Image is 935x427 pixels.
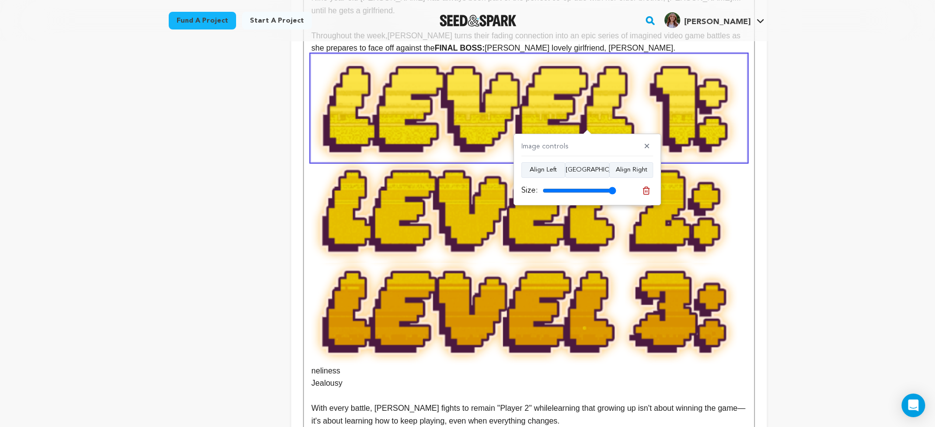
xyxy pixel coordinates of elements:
button: ✕ [641,142,653,152]
button: Align Left [521,162,565,178]
p: Throughout the week, [311,29,746,55]
span: With every battle, [PERSON_NAME] fights to remain "Player 2" while [311,404,552,412]
span: — it's about learning how to keep playing, even when everything changes. [311,404,748,425]
span: [PERSON_NAME] lovely girlfriend, [PERSON_NAME]. [485,44,676,52]
button: Align Right [609,162,653,178]
div: KShae R.'s Profile [664,12,751,28]
img: Seed&Spark Logo Dark Mode [440,15,517,27]
a: Start a project [242,12,312,29]
img: 1755820815-Continue%20Headers%20(9).png [311,162,746,263]
img: 1755820813-Continue%20Headers%20(8).png [311,55,746,162]
span: learning that growing up isn't about winning the game [552,404,738,412]
span: [PERSON_NAME] [684,18,751,26]
p: neliness [311,55,746,377]
strong: FINAL BOSS: [435,44,485,52]
span: KShae R.'s Profile [663,10,766,31]
div: Open Intercom Messenger [902,394,925,417]
p: Jealousy [311,377,746,390]
a: Seed&Spark Homepage [440,15,517,27]
img: 1755820818-Continue%20Headers%20(10).png [311,263,746,364]
label: Size: [521,185,538,197]
img: fd02dab67c4ca683.png [664,12,680,28]
h4: Image controls [521,142,569,152]
a: KShae R.'s Profile [663,10,766,28]
button: [GEOGRAPHIC_DATA] [565,162,609,178]
a: Fund a project [169,12,236,29]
